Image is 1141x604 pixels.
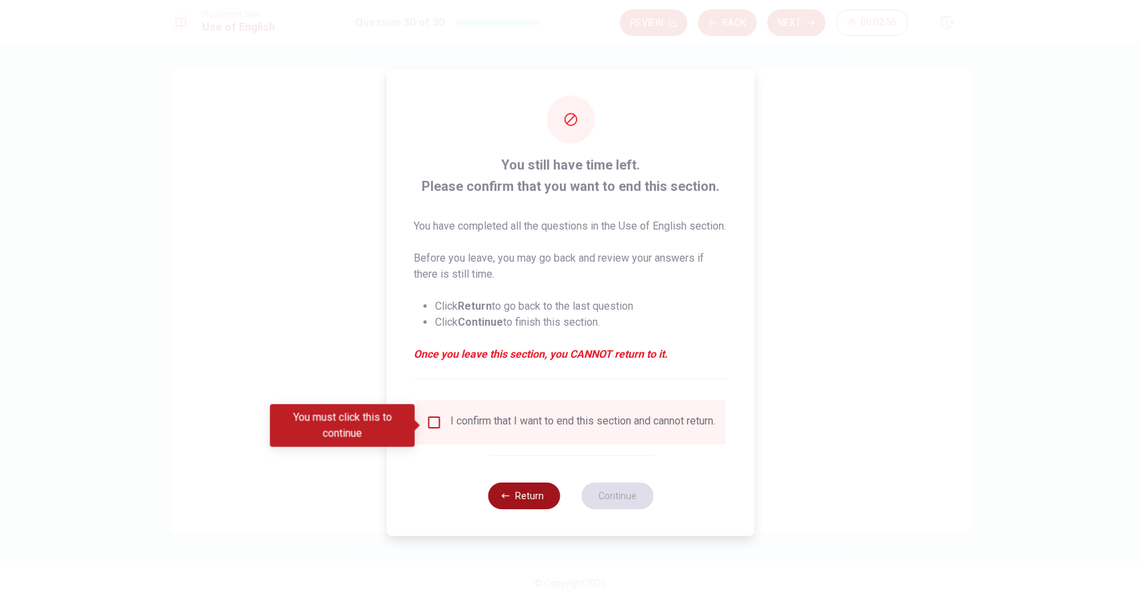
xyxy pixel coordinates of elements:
div: You must click this to continue [270,404,415,447]
em: Once you leave this section, you CANNOT return to it. [414,346,728,362]
span: You must click this to continue [426,414,442,430]
strong: Continue [458,316,503,328]
p: Before you leave, you may go back and review your answers if there is still time. [414,250,728,282]
button: Return [488,483,560,509]
p: You have completed all the questions in the Use of English section. [414,218,728,234]
li: Click to finish this section. [435,314,728,330]
span: You still have time left. Please confirm that you want to end this section. [414,154,728,197]
button: Continue [581,483,653,509]
li: Click to go back to the last question [435,298,728,314]
div: I confirm that I want to end this section and cannot return. [450,414,715,430]
strong: Return [458,300,492,312]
